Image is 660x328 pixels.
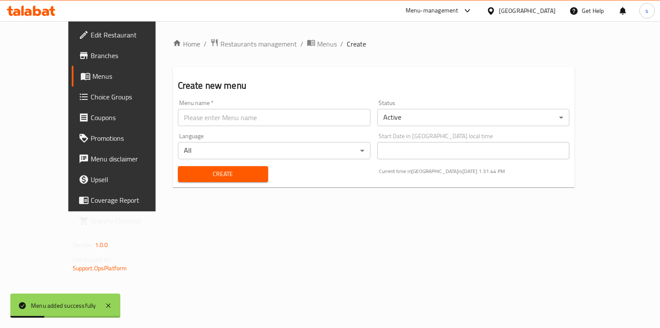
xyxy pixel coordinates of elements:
a: Upsell [72,169,179,190]
span: Create [185,169,261,179]
a: Edit Restaurant [72,25,179,45]
a: Choice Groups [72,87,179,107]
span: Get support on: [73,254,112,265]
div: Menu added successfully [31,301,96,310]
a: Menus [307,38,337,50]
span: Coverage Report [91,195,172,205]
span: Edit Restaurant [91,30,172,40]
li: / [340,39,343,49]
span: Coupons [91,112,172,123]
a: Menus [72,66,179,87]
span: Restaurants management [220,39,297,49]
a: Promotions [72,128,179,149]
span: Upsell [91,174,172,185]
input: Please enter Menu name [178,109,370,126]
span: s [645,6,648,15]
p: Current time in [GEOGRAPHIC_DATA] is [DATE] 1:31:44 PM [379,167,570,175]
a: Support.OpsPlatform [73,263,127,274]
a: Restaurants management [210,38,297,50]
span: Menu disclaimer [91,154,172,164]
a: Menu disclaimer [72,149,179,169]
button: Create [178,166,268,182]
h2: Create new menu [178,79,570,92]
div: [GEOGRAPHIC_DATA] [499,6,556,15]
li: / [300,39,303,49]
a: Branches [72,45,179,66]
div: Active [377,109,570,126]
div: All [178,142,370,159]
span: Choice Groups [91,92,172,102]
li: / [204,39,207,49]
span: Menus [317,39,337,49]
a: Home [173,39,200,49]
span: Branches [91,50,172,61]
a: Grocery Checklist [72,210,179,231]
span: 1.0.0 [95,239,108,251]
a: Coupons [72,107,179,128]
span: Grocery Checklist [91,216,172,226]
span: Version: [73,239,94,251]
span: Create [347,39,366,49]
span: Menus [92,71,172,81]
a: Coverage Report [72,190,179,210]
span: Promotions [91,133,172,143]
div: Menu-management [406,6,458,16]
nav: breadcrumb [173,38,575,50]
